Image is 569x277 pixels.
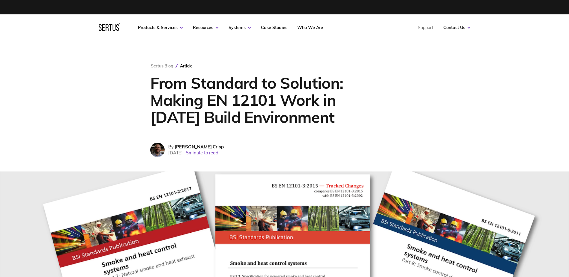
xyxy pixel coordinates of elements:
span: [DATE] [168,150,183,156]
a: Resources [193,25,219,30]
h1: From Standard to Solution: Making EN 12101 Work in [DATE] Build Environment [150,74,380,126]
span: [PERSON_NAME] Crisp [175,144,224,150]
div: By [168,144,224,150]
iframe: Chat Widget [461,207,569,277]
a: Support [418,25,433,30]
a: Systems [229,25,251,30]
a: Case Studies [261,25,287,30]
a: Products & Services [138,25,183,30]
a: Who We Are [297,25,323,30]
span: 5 minute to read [186,150,218,156]
a: Sertus Blog [151,63,173,69]
a: Contact Us [443,25,471,30]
